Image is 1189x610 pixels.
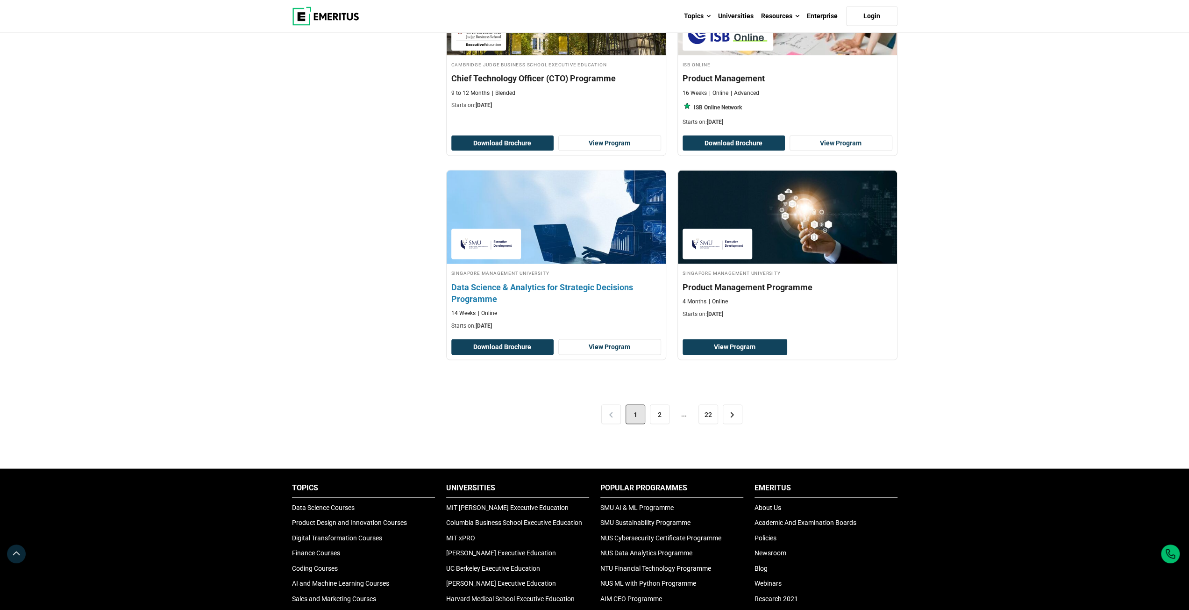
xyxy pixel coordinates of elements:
[451,339,554,355] button: Download Brochure
[456,233,517,254] img: Singapore Management University
[626,404,645,424] span: 1
[446,549,556,556] a: [PERSON_NAME] Executive Education
[558,339,661,355] a: View Program
[600,564,711,572] a: NTU Financial Technology Programme
[446,503,569,511] a: MIT [PERSON_NAME] Executive Education
[683,89,707,97] p: 16 Weeks
[683,297,706,305] p: 4 Months
[683,310,892,318] p: Starts on:
[292,564,338,572] a: Coding Courses
[600,595,662,602] a: AIM CEO Programme
[476,322,492,329] span: [DATE]
[292,503,355,511] a: Data Science Courses
[755,549,786,556] a: Newsroom
[600,579,696,587] a: NUS ML with Python Programme
[709,297,728,305] p: Online
[707,310,723,317] span: [DATE]
[600,534,721,541] a: NUS Cybersecurity Certificate Programme
[755,595,798,602] a: Research 2021
[755,503,781,511] a: About Us
[723,404,742,424] a: >
[292,518,407,526] a: Product Design and Innovation Courses
[292,579,389,587] a: AI and Machine Learning Courses
[698,404,718,424] a: 22
[451,309,476,317] p: 14 Weeks
[451,72,661,84] h4: Chief Technology Officer (CTO) Programme
[558,135,661,151] a: View Program
[707,118,723,125] span: [DATE]
[292,549,340,556] a: Finance Courses
[451,281,661,304] h4: Data Science & Analytics for Strategic Decisions Programme
[687,25,769,46] img: ISB Online
[292,595,376,602] a: Sales and Marketing Courses
[446,518,582,526] a: Columbia Business School Executive Education
[678,170,897,323] a: Product Design and Innovation Course by Singapore Management University - September 30, 2025 Sing...
[446,579,556,587] a: [PERSON_NAME] Executive Education
[687,233,748,254] img: Singapore Management University
[683,281,892,293] h4: Product Management Programme
[451,101,661,109] p: Starts on:
[600,549,692,556] a: NUS Data Analytics Programme
[846,6,897,26] a: Login
[476,101,492,108] span: [DATE]
[683,72,892,84] h4: Product Management
[456,25,501,46] img: Cambridge Judge Business School Executive Education
[731,89,759,97] p: Advanced
[446,595,575,602] a: Harvard Medical School Executive Education
[678,170,897,264] img: Product Management Programme | Online Product Design and Innovation Course
[600,503,674,511] a: SMU AI & ML Programme
[451,135,554,151] button: Download Brochure
[755,534,776,541] a: Policies
[451,60,661,68] h4: Cambridge Judge Business School Executive Education
[292,534,382,541] a: Digital Transformation Courses
[683,268,892,276] h4: Singapore Management University
[447,170,666,334] a: Data Science and Analytics Course by Singapore Management University - September 30, 2025 Singapo...
[694,103,742,111] p: ISB Online Network
[446,534,475,541] a: MIT xPRO
[755,518,856,526] a: Academic And Examination Boards
[674,404,694,424] span: ...
[451,322,661,330] p: Starts on:
[709,89,728,97] p: Online
[755,579,782,587] a: Webinars
[492,89,515,97] p: Blended
[600,518,691,526] a: SMU Sustainability Programme
[683,135,785,151] button: Download Brochure
[435,165,676,268] img: Data Science & Analytics for Strategic Decisions Programme | Online Data Science and Analytics Co...
[650,404,669,424] a: 2
[683,60,892,68] h4: ISB Online
[451,268,661,276] h4: Singapore Management University
[755,564,768,572] a: Blog
[683,339,788,355] a: View Program
[790,135,892,151] a: View Program
[446,564,540,572] a: UC Berkeley Executive Education
[683,118,892,126] p: Starts on:
[478,309,497,317] p: Online
[451,89,490,97] p: 9 to 12 Months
